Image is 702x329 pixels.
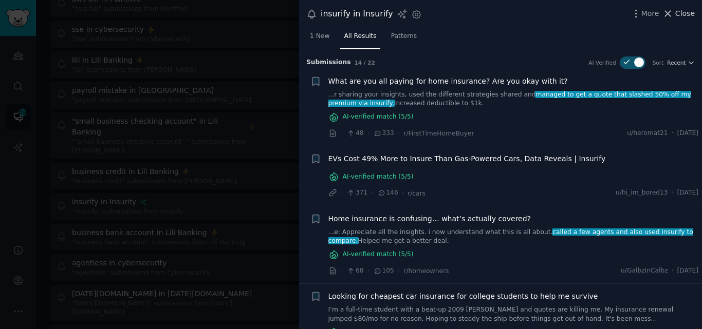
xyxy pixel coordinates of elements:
span: 48 [346,129,363,138]
span: 1 New [310,32,329,41]
span: · [367,265,370,276]
span: Submission s [306,58,351,67]
span: 333 [373,129,394,138]
a: ...r sharing your insights, used the different strategies shared andmanaged to get a quote that s... [328,90,699,108]
span: · [672,266,674,276]
span: u/GalbzInCalbz [621,266,668,276]
span: 146 [377,188,398,198]
span: · [341,128,343,139]
a: All Results [340,28,380,49]
span: 68 [346,266,363,276]
span: · [341,265,343,276]
span: Patterns [391,32,417,41]
span: r/homeowners [403,267,449,275]
a: EVs Cost 49% More to Insure Than Gas-Powered Cars, Data Reveals | Insurify [328,153,606,164]
a: I’m a full-time student with a beat-up 2009 [PERSON_NAME] and quotes are killing me. My insurance... [328,305,699,323]
a: What are you all paying for home insurance? Are you okay with it? [328,76,568,87]
span: · [371,188,373,199]
span: 371 [346,188,367,198]
span: · [672,188,674,198]
span: 14 / 22 [355,60,375,66]
span: · [402,188,404,199]
a: 1 New [306,28,333,49]
span: u/hi_im_bored13 [616,188,668,198]
a: Home insurance is confusing… what’s actually covered? [328,214,531,224]
span: Recent [667,59,686,66]
span: [DATE] [677,266,698,276]
span: · [398,265,400,276]
button: More [631,8,659,19]
a: Patterns [387,28,420,49]
span: · [367,128,370,139]
span: · [398,128,400,139]
span: · [672,129,674,138]
div: AI Verified [588,59,616,66]
span: More [641,8,659,19]
a: Looking for cheapest car insurance for college students to help me survive [328,291,598,302]
span: [DATE] [677,188,698,198]
span: 105 [373,266,394,276]
span: r/FirstTimeHomeBuyer [403,130,474,137]
span: AI-verified match ( 5 /5) [343,112,414,122]
span: AI-verified match ( 5 /5) [343,250,414,259]
div: Sort [653,59,664,66]
button: Recent [667,59,695,66]
span: u/heromat21 [627,129,668,138]
button: Close [662,8,695,19]
span: · [341,188,343,199]
span: All Results [344,32,376,41]
div: insurify in Insurify [321,8,393,21]
span: [DATE] [677,129,698,138]
span: r/cars [408,190,426,197]
a: ...e: Appreciate all the insights. i now understand what this is all about.called a few agents an... [328,228,699,246]
span: AI-verified match ( 5 /5) [343,172,414,182]
span: Close [675,8,695,19]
